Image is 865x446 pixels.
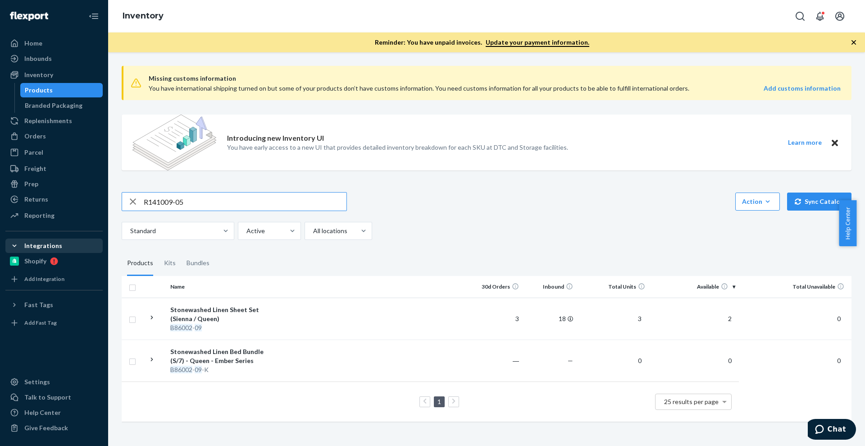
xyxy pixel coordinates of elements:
[20,83,103,97] a: Products
[170,347,264,365] div: Stonewashed Linen Bed Bundle (S/7) - Queen - Ember Series
[170,365,264,374] div: - -K
[24,39,42,48] div: Home
[227,133,324,143] p: Introducing new Inventory UI
[144,193,346,211] input: Search inventory by name or sku
[5,316,103,330] a: Add Fast Tag
[375,38,589,47] p: Reminder: You have unpaid invoices.
[523,298,577,340] td: 18
[634,315,645,322] span: 3
[5,390,103,405] button: Talk to Support
[787,193,851,211] button: Sync Catalog
[24,408,61,417] div: Help Center
[24,132,46,141] div: Orders
[5,68,103,82] a: Inventory
[764,84,841,93] a: Add customs information
[831,7,849,25] button: Open account menu
[791,7,809,25] button: Open Search Box
[227,143,568,152] p: You have early access to a new UI that provides detailed inventory breakdown for each SKU at DTC ...
[5,36,103,51] a: Home
[85,7,103,25] button: Close Navigation
[469,298,523,340] td: 3
[24,241,62,250] div: Integrations
[739,276,851,298] th: Total Unavailable
[24,257,46,266] div: Shopify
[5,114,103,128] a: Replenishments
[123,11,164,21] a: Inventory
[24,116,72,125] div: Replenishments
[5,129,103,143] a: Orders
[170,324,192,331] em: B86002
[5,298,103,312] button: Fast Tags
[811,7,829,25] button: Open notifications
[724,357,735,364] span: 0
[5,192,103,207] a: Returns
[24,54,52,63] div: Inbounds
[5,177,103,191] a: Prep
[149,84,702,93] div: You have international shipping turned on but some of your products don’t have customs informatio...
[782,137,827,148] button: Learn more
[24,300,53,309] div: Fast Tags
[170,366,192,373] em: B86002
[634,357,645,364] span: 0
[5,145,103,160] a: Parcel
[5,254,103,268] a: Shopify
[24,377,50,386] div: Settings
[839,200,856,246] button: Help Center
[164,251,176,276] div: Kits
[5,272,103,286] a: Add Integration
[24,319,57,326] div: Add Fast Tag
[20,98,103,113] a: Branded Packaging
[187,251,209,276] div: Bundles
[568,357,573,364] span: —
[649,276,739,298] th: Available
[523,276,577,298] th: Inbound
[469,276,523,298] th: 30d Orders
[10,12,48,21] img: Flexport logo
[833,315,844,322] span: 0
[24,164,46,173] div: Freight
[127,251,153,276] div: Products
[742,197,773,206] div: Action
[469,340,523,382] td: ―
[833,357,844,364] span: 0
[167,276,268,298] th: Name
[170,323,264,332] div: -
[5,239,103,253] button: Integrations
[24,148,43,157] div: Parcel
[577,276,649,298] th: Total Units
[764,84,841,92] strong: Add customs information
[129,226,130,235] input: Standard
[195,324,202,331] em: 09
[132,115,216,170] img: new-reports-banner-icon.82668bd98b6a51aee86340f2a7b77ae3.png
[24,275,64,283] div: Add Integration
[195,366,202,373] em: 09
[24,179,38,189] div: Prep
[664,398,719,405] span: 25 results per page
[5,375,103,389] a: Settings
[486,38,589,47] a: Update your payment information.
[149,73,841,84] span: Missing customs information
[24,211,55,220] div: Reporting
[5,161,103,176] a: Freight
[808,419,856,441] iframe: Opens a widget where you can chat to one of our agents
[24,70,53,79] div: Inventory
[24,393,71,402] div: Talk to Support
[246,226,246,235] input: Active
[24,423,68,432] div: Give Feedback
[5,405,103,420] a: Help Center
[312,226,313,235] input: All locations
[829,137,841,148] button: Close
[170,305,264,323] div: Stonewashed Linen Sheet Set (Sienna / Queen)
[436,398,443,405] a: Page 1 is your current page
[25,86,53,95] div: Products
[735,193,780,211] button: Action
[24,195,48,204] div: Returns
[5,208,103,223] a: Reporting
[25,101,82,110] div: Branded Packaging
[115,3,171,29] ol: breadcrumbs
[5,51,103,66] a: Inbounds
[5,421,103,435] button: Give Feedback
[724,315,735,322] span: 2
